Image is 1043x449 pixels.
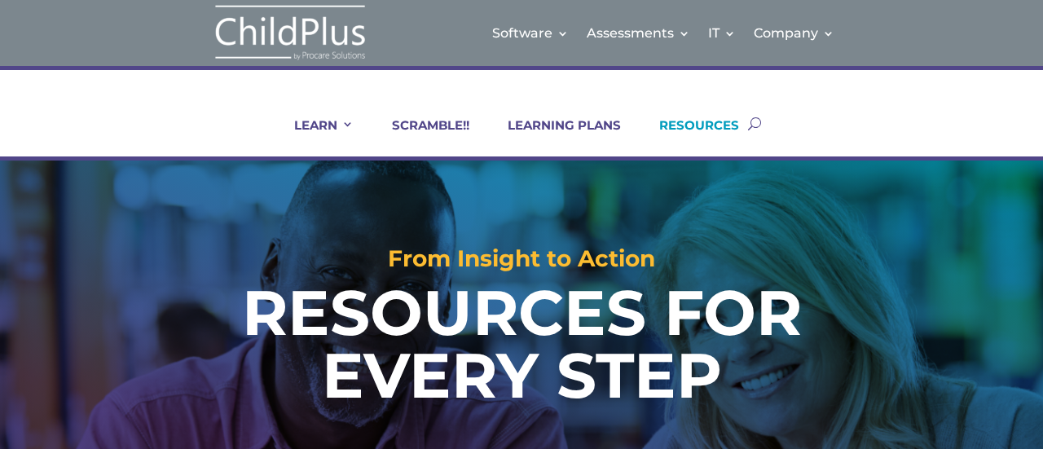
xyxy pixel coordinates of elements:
[372,117,469,156] a: SCRAMBLE!!
[52,247,991,278] h2: From Insight to Action
[639,117,739,156] a: RESOURCES
[487,117,621,156] a: LEARNING PLANS
[274,117,354,156] a: LEARN
[146,282,897,416] h1: RESOURCES FOR EVERY STEP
